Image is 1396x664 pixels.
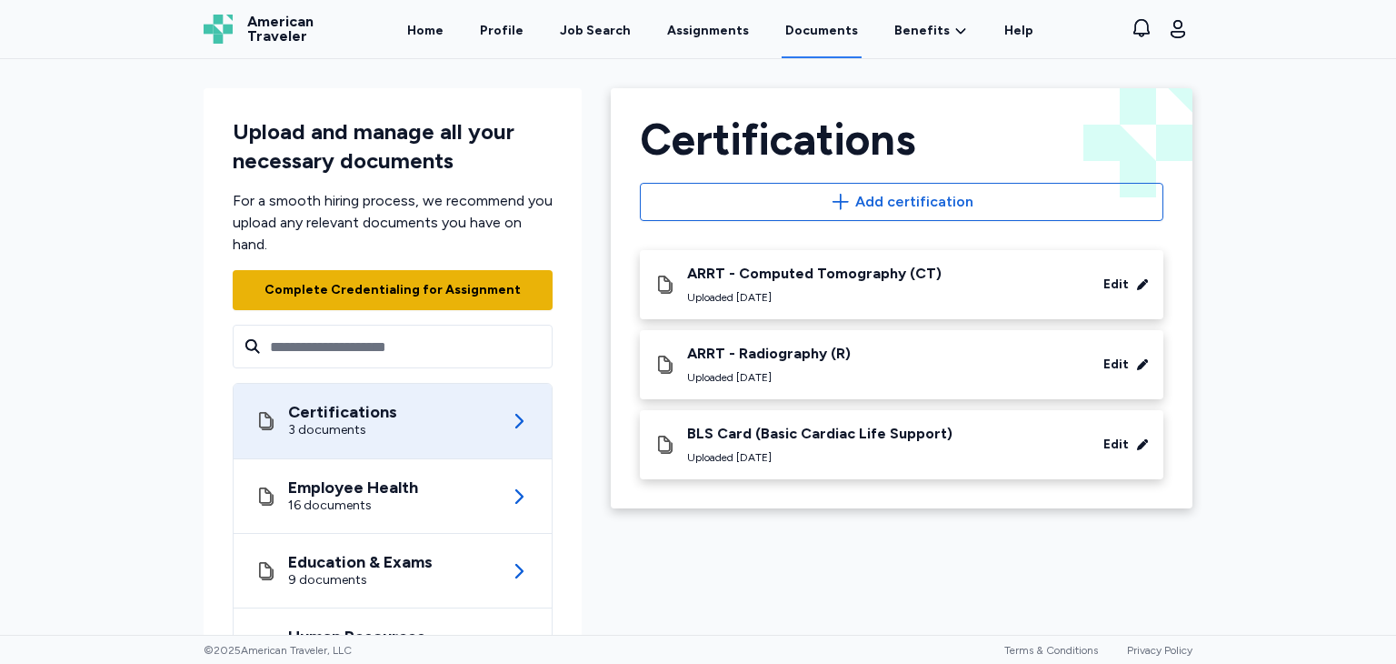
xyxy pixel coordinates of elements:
button: Complete Credentialing for Assignment [233,270,553,310]
div: Certifications [288,403,397,421]
a: Documents [782,2,862,58]
div: Job Search [560,22,631,40]
a: Benefits [894,22,968,40]
span: Add certification [855,191,973,213]
div: Uploaded [DATE] [687,290,942,305]
div: Edit [1103,356,1129,374]
div: Edit [1103,276,1129,294]
div: Uploaded [DATE] [687,450,952,465]
div: Complete Credentialing for Assignment [264,281,521,299]
span: Benefits [894,22,950,40]
div: Uploaded [DATE] [687,370,851,385]
span: © 2025 American Traveler, LLC [204,643,352,658]
img: Logo [204,15,233,44]
div: Human Resources [288,628,425,646]
div: Certifications [640,117,1163,161]
div: ARRT - Computed Tomography (CT) [687,265,942,283]
span: American Traveler [247,15,314,44]
a: Privacy Policy [1127,644,1192,657]
a: Terms & Conditions [1004,644,1098,657]
div: 3 documents [288,421,397,439]
div: BLS Card (Basic Cardiac Life Support) [687,425,952,443]
div: Upload and manage all your necessary documents [233,117,553,176]
div: Education & Exams [288,553,433,571]
div: Employee Health [288,478,418,497]
button: Add certification [640,183,1163,221]
div: Edit [1103,436,1129,454]
div: For a smooth hiring process, we recommend you upload any relevant documents you have on hand. [233,190,553,256]
div: ARRT - Radiography (R) [687,345,851,363]
div: 16 documents [288,497,418,515]
div: 9 documents [288,571,433,589]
